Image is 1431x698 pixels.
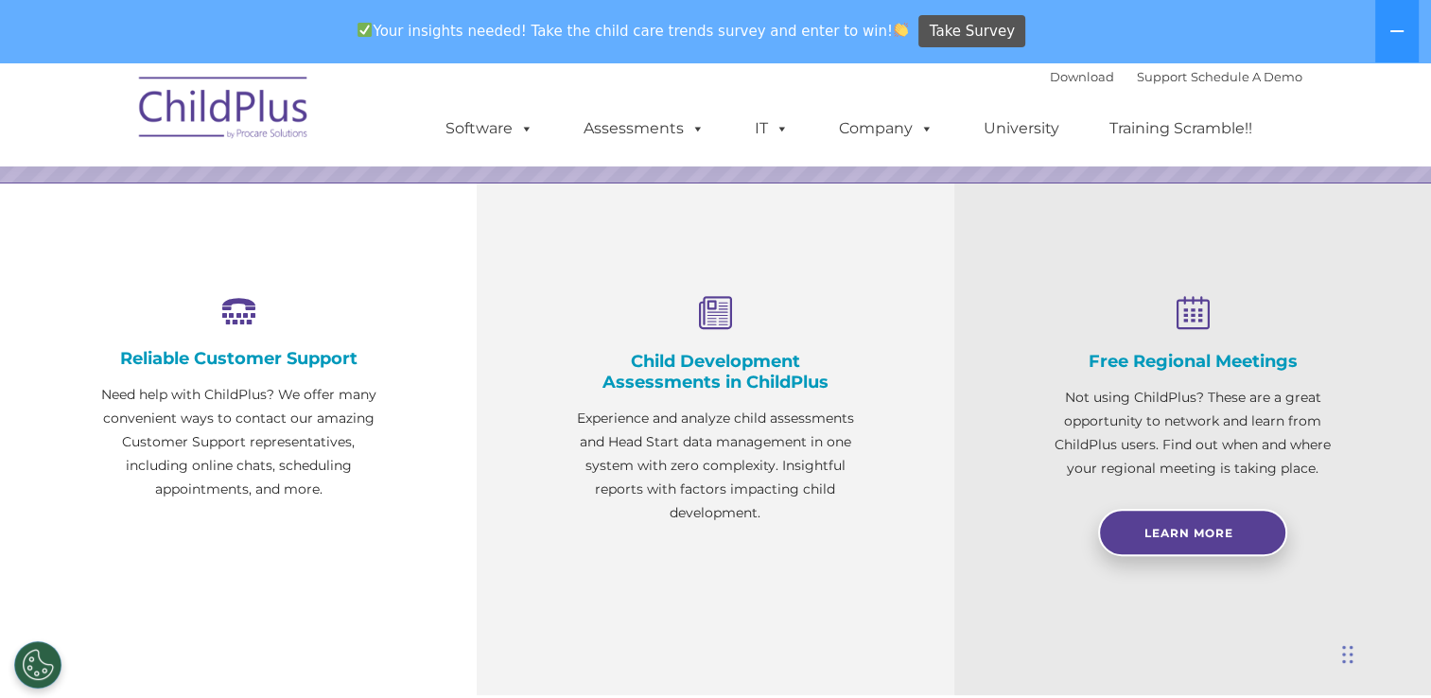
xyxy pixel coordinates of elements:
a: Training Scramble!! [1091,110,1271,148]
button: Cookies Settings [14,641,61,689]
p: Not using ChildPlus? These are a great opportunity to network and learn from ChildPlus users. Fin... [1049,386,1336,480]
img: ✅ [358,23,372,37]
h4: Child Development Assessments in ChildPlus [571,351,859,393]
a: Take Survey [918,15,1025,48]
a: Company [820,110,952,148]
p: Experience and analyze child assessments and Head Start data management in one system with zero c... [571,407,859,525]
a: Learn More [1098,509,1287,556]
a: IT [736,110,808,148]
a: Schedule A Demo [1191,69,1302,84]
div: Drag [1342,626,1353,683]
a: Assessments [565,110,724,148]
a: Support [1137,69,1187,84]
p: Need help with ChildPlus? We offer many convenient ways to contact our amazing Customer Support r... [95,383,382,501]
a: Download [1050,69,1114,84]
span: Your insights needed! Take the child care trends survey and enter to win! [350,12,916,49]
h4: Free Regional Meetings [1049,351,1336,372]
a: Software [427,110,552,148]
span: Phone number [263,202,343,217]
span: Take Survey [930,15,1015,48]
iframe: Chat Widget [1123,494,1431,698]
a: University [965,110,1078,148]
font: | [1050,69,1302,84]
img: 👏 [894,23,908,37]
span: Last name [263,125,321,139]
img: ChildPlus by Procare Solutions [130,63,319,158]
h4: Reliable Customer Support [95,348,382,369]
